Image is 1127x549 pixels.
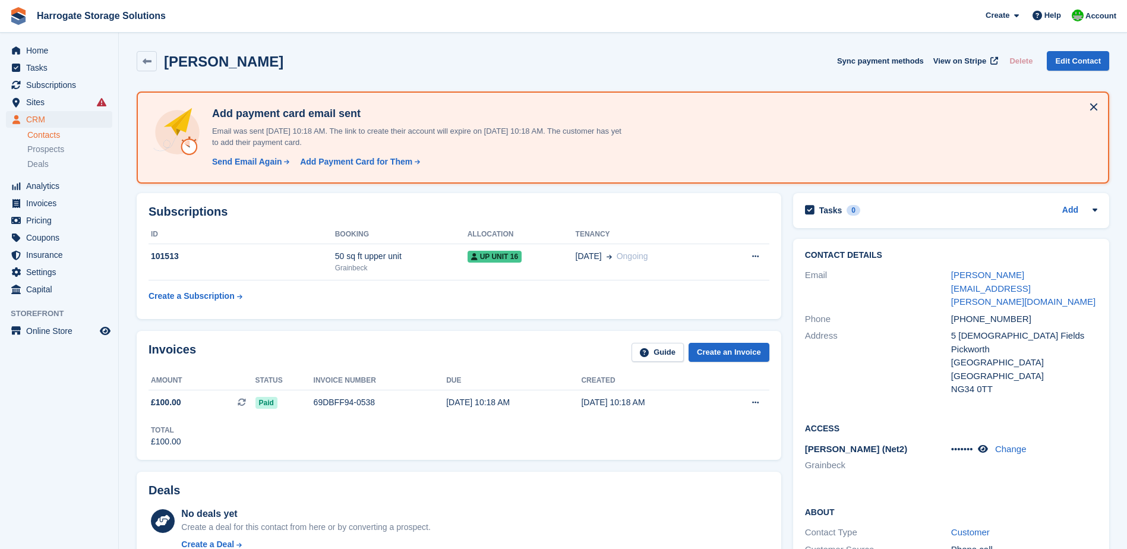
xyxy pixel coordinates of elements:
div: NG34 0TT [951,383,1097,396]
a: menu [6,323,112,339]
h2: Invoices [149,343,196,362]
span: Coupons [26,229,97,246]
div: 5 [DEMOGRAPHIC_DATA] Fields [951,329,1097,343]
span: Paid [255,397,277,409]
a: Change [995,444,1027,454]
a: menu [6,111,112,128]
span: Ongoing [617,251,648,261]
span: View on Stripe [933,55,986,67]
div: [DATE] 10:18 AM [581,396,716,409]
a: menu [6,195,112,212]
a: menu [6,247,112,263]
div: Phone [805,313,951,326]
div: Email [805,269,951,309]
span: Up Unit 16 [468,251,522,263]
div: [PHONE_NUMBER] [951,313,1097,326]
button: Sync payment methods [837,51,924,71]
a: View on Stripe [929,51,1000,71]
th: Tenancy [576,225,720,244]
span: [DATE] [576,250,602,263]
span: Settings [26,264,97,280]
a: Create an Invoice [689,343,769,362]
a: Prospects [27,143,112,156]
span: £100.00 [151,396,181,409]
button: Delete [1005,51,1037,71]
a: [PERSON_NAME][EMAIL_ADDRESS][PERSON_NAME][DOMAIN_NAME] [951,270,1096,307]
a: menu [6,94,112,111]
a: menu [6,42,112,59]
span: Online Store [26,323,97,339]
span: Pricing [26,212,97,229]
a: menu [6,281,112,298]
a: Harrogate Storage Solutions [32,6,171,26]
p: Email was sent [DATE] 10:18 AM. The link to create their account will expire on [DATE] 10:18 AM. ... [207,125,623,149]
span: Insurance [26,247,97,263]
th: ID [149,225,335,244]
a: menu [6,59,112,76]
span: Capital [26,281,97,298]
img: Lee and Michelle Depledge [1072,10,1084,21]
div: Add Payment Card for Them [300,156,412,168]
a: menu [6,212,112,229]
th: Allocation [468,225,576,244]
th: Status [255,371,314,390]
th: Booking [335,225,468,244]
h2: About [805,506,1097,518]
li: Grainbeck [805,459,951,472]
div: [GEOGRAPHIC_DATA] [951,356,1097,370]
div: Address [805,329,951,396]
h2: Contact Details [805,251,1097,260]
div: Pickworth [951,343,1097,356]
span: ••••••• [951,444,973,454]
img: add-payment-card-4dbda4983b697a7845d177d07a5d71e8a16f1ec00487972de202a45f1e8132f5.svg [152,107,203,157]
div: 69DBFF94-0538 [314,396,447,409]
th: Created [581,371,716,390]
a: Preview store [98,324,112,338]
a: Guide [632,343,684,362]
div: Create a deal for this contact from here or by converting a prospect. [181,521,430,534]
div: 50 sq ft upper unit [335,250,468,263]
span: Account [1085,10,1116,22]
h2: Deals [149,484,180,497]
a: Add Payment Card for Them [295,156,421,168]
th: Amount [149,371,255,390]
a: Add [1062,204,1078,217]
div: Create a Subscription [149,290,235,302]
span: Create [986,10,1009,21]
h4: Add payment card email sent [207,107,623,121]
a: menu [6,77,112,93]
div: 0 [847,205,860,216]
span: CRM [26,111,97,128]
span: Help [1044,10,1061,21]
th: Due [446,371,581,390]
span: Storefront [11,308,118,320]
div: No deals yet [181,507,430,521]
i: Smart entry sync failures have occurred [97,97,106,107]
a: menu [6,178,112,194]
h2: Subscriptions [149,205,769,219]
img: stora-icon-8386f47178a22dfd0bd8f6a31ec36ba5ce8667c1dd55bd0f319d3a0aa187defe.svg [10,7,27,25]
div: £100.00 [151,436,181,448]
th: Invoice number [314,371,447,390]
a: Create a Subscription [149,285,242,307]
div: [GEOGRAPHIC_DATA] [951,370,1097,383]
span: Prospects [27,144,64,155]
div: Contact Type [805,526,951,539]
div: [DATE] 10:18 AM [446,396,581,409]
a: Deals [27,158,112,171]
span: Deals [27,159,49,170]
a: menu [6,229,112,246]
div: 101513 [149,250,335,263]
div: Total [151,425,181,436]
span: Analytics [26,178,97,194]
h2: [PERSON_NAME] [164,53,283,70]
span: Sites [26,94,97,111]
a: menu [6,264,112,280]
a: Customer [951,527,990,537]
h2: Access [805,422,1097,434]
span: Subscriptions [26,77,97,93]
div: Send Email Again [212,156,282,168]
a: Contacts [27,130,112,141]
span: [PERSON_NAME] (Net2) [805,444,908,454]
a: Edit Contact [1047,51,1109,71]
